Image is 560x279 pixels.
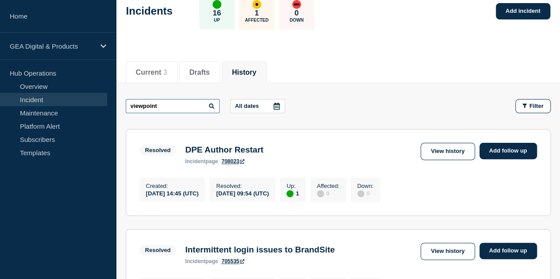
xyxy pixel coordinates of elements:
a: 705535 [221,258,244,264]
div: disabled [357,190,364,197]
a: View history [421,143,475,160]
a: Add follow up [479,243,537,259]
div: 1 [286,189,299,197]
div: [DATE] 14:45 (UTC) [146,189,199,197]
h3: Intermittent login issues to BrandSite [185,245,335,255]
div: up [286,190,294,197]
p: page [185,158,218,164]
span: Resolved [139,145,177,155]
p: 1 [255,9,259,18]
div: [DATE] 09:54 (UTC) [216,189,269,197]
button: All dates [230,99,285,113]
button: Current 3 [136,69,167,76]
p: Affected [245,18,268,23]
a: View history [421,243,475,260]
p: Up [214,18,220,23]
div: disabled [317,190,324,197]
p: Down [290,18,304,23]
span: Resolved [139,245,177,255]
a: Add incident [496,3,550,19]
input: Search incidents [126,99,220,113]
span: incident [185,258,205,264]
button: Filter [515,99,551,113]
p: 0 [294,9,298,18]
div: 0 [317,189,340,197]
div: 0 [357,189,374,197]
p: Down : [357,183,374,189]
p: page [185,258,218,264]
p: Affected : [317,183,340,189]
p: GEA Digital & Products [10,42,95,50]
button: Drafts [189,69,210,76]
a: Add follow up [479,143,537,159]
p: Resolved : [216,183,269,189]
p: Created : [146,183,199,189]
span: incident [185,158,205,164]
h1: Incidents [126,5,173,17]
button: History [232,69,256,76]
span: Filter [529,103,544,109]
p: All dates [235,103,259,109]
p: 16 [212,9,221,18]
p: Up : [286,183,299,189]
a: 708023 [221,158,244,164]
h3: DPE Author Restart [185,145,263,155]
span: 3 [163,69,167,76]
